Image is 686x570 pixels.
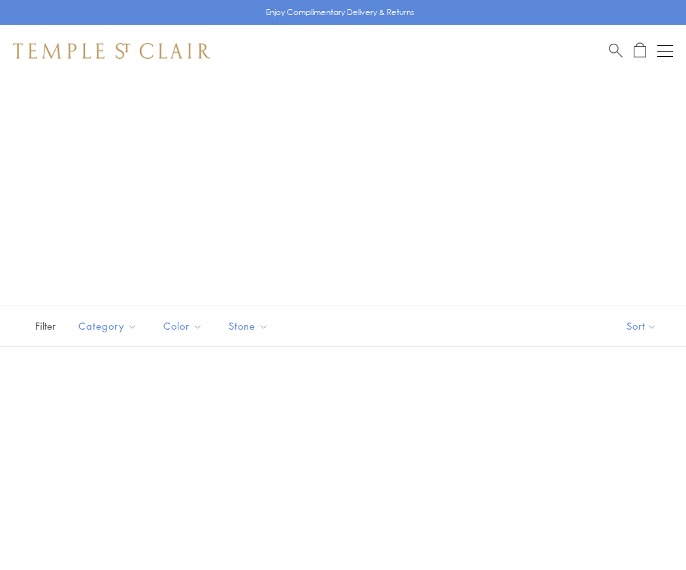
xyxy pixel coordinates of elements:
button: Stone [219,311,278,341]
span: Color [157,318,212,334]
span: Stone [222,318,278,334]
img: Temple St. Clair [13,43,210,59]
button: Show sort by [597,306,686,346]
span: Category [72,318,147,334]
p: Enjoy Complimentary Delivery & Returns [266,6,414,19]
button: Open navigation [657,43,673,59]
button: Category [69,311,147,341]
button: Color [154,311,212,341]
a: Open Shopping Bag [634,42,646,59]
a: Search [609,42,623,59]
